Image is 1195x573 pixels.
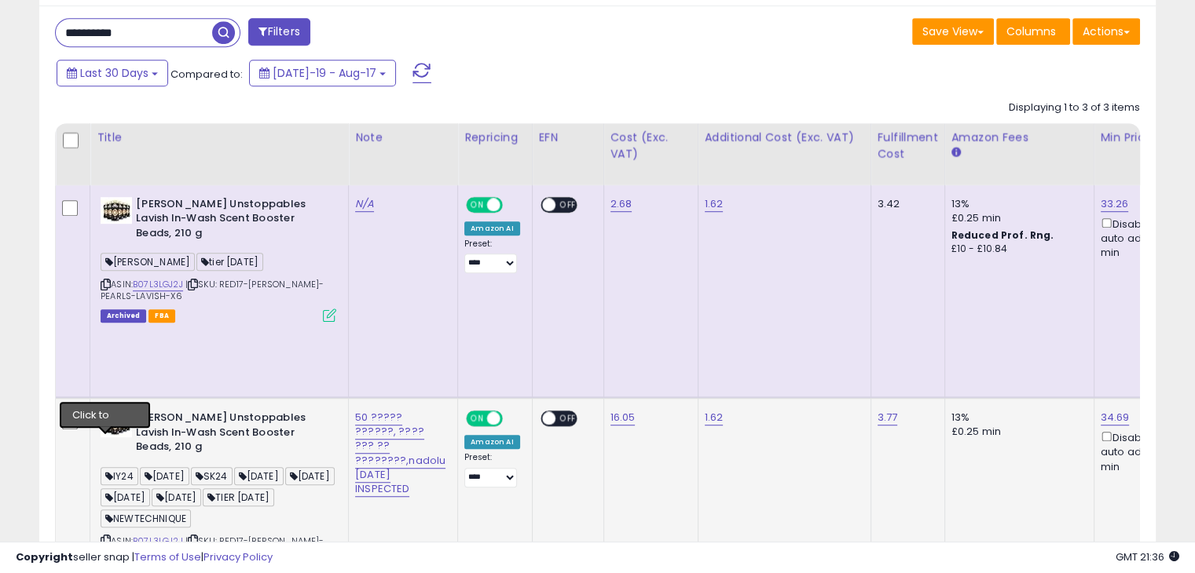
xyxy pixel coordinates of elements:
span: 2025-09-17 21:36 GMT [1116,549,1179,564]
button: Save View [912,18,994,45]
span: IY24 [101,467,138,485]
button: Filters [248,18,310,46]
span: SK24 [191,467,233,485]
span: TIER [DATE] [203,488,274,506]
div: 13% [951,197,1082,211]
span: OFF [500,198,526,211]
a: 1.62 [705,410,724,425]
a: 16.05 [610,410,636,425]
a: 2.68 [610,196,632,212]
div: Displaying 1 to 3 of 3 items [1009,100,1140,115]
a: N/A [355,196,374,212]
button: Actions [1072,18,1140,45]
div: Min Price [1101,130,1182,146]
div: ASIN: [101,197,336,321]
span: tier [DATE] [196,253,263,271]
span: OFF [555,198,581,211]
div: Additional Cost (Exc. VAT) [705,130,864,146]
div: £10 - £10.84 [951,243,1082,256]
span: Columns [1006,24,1056,39]
b: Reduced Prof. Rng. [951,228,1054,242]
div: Preset: [464,452,519,487]
a: Terms of Use [134,549,201,564]
span: OFF [500,412,526,425]
div: Disable auto adjust min [1101,215,1176,261]
span: [DATE]-19 - Aug-17 [273,65,376,81]
button: Last 30 Days [57,60,168,86]
span: [DATE] [140,467,189,485]
div: Title [97,130,342,146]
span: [DATE] [101,488,150,506]
div: £0.25 min [951,425,1082,439]
div: Amazon AI [464,435,519,449]
div: 3.42 [878,197,933,211]
img: 51TybojqijL._SL40_.jpg [101,411,132,437]
div: Amazon AI [464,221,519,235]
a: Privacy Policy [203,549,273,564]
div: Fulfillment Cost [878,130,938,162]
span: [PERSON_NAME] [101,253,195,271]
span: | SKU: RED17-[PERSON_NAME]-PEARLS-LAVISH-X6 [101,278,324,301]
span: ON [467,198,487,211]
div: £0.25 min [951,211,1082,225]
span: Compared to: [170,67,243,82]
span: FBA [148,309,175,323]
div: Amazon Fees [951,130,1087,146]
a: 50 ????? ??????, ???? ??? ?? ????????,nadolu [DATE] INSPECTED [355,410,445,497]
b: [PERSON_NAME] Unstoppables Lavish In-Wash Scent Booster Beads, 210 g [136,197,327,245]
a: 3.77 [878,410,898,425]
a: B07L3LGJ2J [133,278,183,291]
button: [DATE]-19 - Aug-17 [249,60,396,86]
a: 33.26 [1101,196,1129,212]
div: seller snap | | [16,550,273,565]
div: Disable auto adjust min [1101,429,1176,474]
a: 34.69 [1101,410,1130,425]
strong: Copyright [16,549,73,564]
div: Note [355,130,451,146]
div: Repricing [464,130,525,146]
div: Cost (Exc. VAT) [610,130,691,162]
span: OFF [555,412,581,425]
img: 51TybojqijL._SL40_.jpg [101,197,132,224]
div: 13% [951,411,1082,425]
span: [DATE] [285,467,335,485]
span: NEWTECHNIQUE [101,509,191,527]
span: Listings that have been deleted from Seller Central [101,309,146,323]
div: EFN [539,130,597,146]
button: Columns [996,18,1070,45]
div: Preset: [464,239,519,274]
span: [DATE] [152,488,201,506]
small: Amazon Fees. [951,146,961,160]
span: [DATE] [234,467,284,485]
b: [PERSON_NAME] Unstoppables Lavish In-Wash Scent Booster Beads, 210 g [136,411,327,458]
span: Last 30 Days [80,65,148,81]
span: ON [467,412,487,425]
a: 1.62 [705,196,724,212]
